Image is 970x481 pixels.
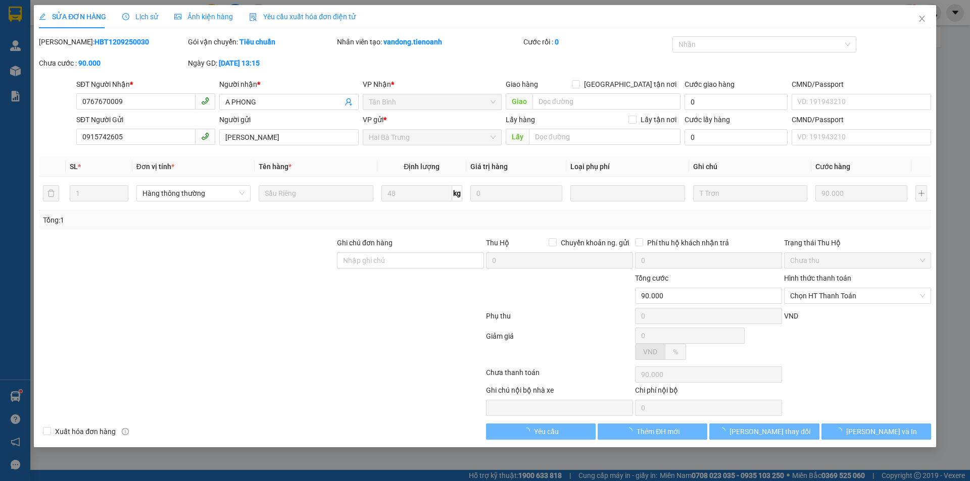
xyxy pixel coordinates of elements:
[523,36,670,47] div: Cước rồi :
[142,186,245,201] span: Hàng thông thường
[122,13,129,20] span: clock-circle
[94,38,149,46] b: HBT1209250030
[792,79,931,90] div: CMND/Passport
[383,38,442,46] b: vandong.tienoanh
[78,59,101,67] b: 90.000
[815,163,850,171] span: Cước hàng
[363,80,391,88] span: VP Nhận
[506,80,538,88] span: Giao hàng
[188,58,335,69] div: Ngày GD:
[39,13,106,21] span: SỬA ĐƠN HÀNG
[635,385,782,400] div: Chi phí nội bộ
[363,114,502,125] div: VP gửi
[188,36,335,47] div: Gói vận chuyển:
[835,427,846,435] span: loading
[598,423,707,440] button: Thêm ĐH mới
[345,98,353,106] span: user-add
[43,215,374,226] div: Tổng: 1
[625,427,637,435] span: loading
[43,185,59,201] button: delete
[76,114,215,125] div: SĐT Người Gửi
[730,426,810,437] span: [PERSON_NAME] thay đổi
[249,13,356,21] span: Yêu cầu xuất hóa đơn điện tử
[249,13,257,21] img: icon
[201,132,209,140] span: phone
[136,163,174,171] span: Đơn vị tính
[337,252,484,269] input: Ghi chú đơn hàng
[369,130,496,145] span: Hai Bà Trưng
[685,94,788,110] input: Cước giao hàng
[784,237,931,248] div: Trạng thái Thu Hộ
[485,331,634,364] div: Giảm giá
[790,288,925,303] span: Chọn HT Thanh Toán
[70,163,78,171] span: SL
[506,116,535,124] span: Lấy hàng
[693,185,807,201] input: Ghi Chú
[784,274,851,282] label: Hình thức thanh toán
[485,367,634,385] div: Chưa thanh toán
[486,423,596,440] button: Yêu cầu
[219,79,358,90] div: Người nhận
[685,80,735,88] label: Cước giao hàng
[39,13,46,20] span: edit
[532,93,681,110] input: Dọc đường
[506,129,529,145] span: Lấy
[673,348,678,356] span: %
[915,185,927,201] button: plus
[39,36,186,47] div: [PERSON_NAME]:
[337,36,521,47] div: Nhân viên tạo:
[470,163,508,171] span: Giá trị hàng
[486,385,633,400] div: Ghi chú nội bộ nhà xe
[201,97,209,105] span: phone
[259,185,373,201] input: VD: Bàn, Ghế
[219,114,358,125] div: Người gửi
[643,348,657,356] span: VND
[259,163,292,171] span: Tên hàng
[174,13,233,21] span: Ảnh kiện hàng
[51,426,120,437] span: Xuất hóa đơn hàng
[555,38,559,46] b: 0
[534,426,559,437] span: Yêu cầu
[486,239,509,247] span: Thu Hộ
[485,310,634,328] div: Phụ thu
[784,312,798,320] span: VND
[637,426,680,437] span: Thêm ĐH mới
[580,79,681,90] span: [GEOGRAPHIC_DATA] tận nơi
[506,93,532,110] span: Giao
[529,129,681,145] input: Dọc đường
[792,114,931,125] div: CMND/Passport
[174,13,181,20] span: picture
[637,114,681,125] span: Lấy tận nơi
[470,185,562,201] input: 0
[122,428,129,435] span: info-circle
[452,185,462,201] span: kg
[685,116,730,124] label: Cước lấy hàng
[709,423,819,440] button: [PERSON_NAME] thay đổi
[219,59,260,67] b: [DATE] 13:15
[908,5,936,33] button: Close
[918,15,926,23] span: close
[566,157,689,177] th: Loại phụ phí
[337,239,393,247] label: Ghi chú đơn hàng
[815,185,907,201] input: 0
[369,94,496,110] span: Tân Bình
[790,253,925,268] span: Chưa thu
[404,163,440,171] span: Định lượng
[557,237,633,248] span: Chuyển khoản ng. gửi
[76,79,215,90] div: SĐT Người Nhận
[239,38,275,46] b: Tiêu chuẩn
[635,274,668,282] span: Tổng cước
[846,426,917,437] span: [PERSON_NAME] và In
[39,58,186,69] div: Chưa cước :
[718,427,730,435] span: loading
[523,427,534,435] span: loading
[689,157,811,177] th: Ghi chú
[821,423,931,440] button: [PERSON_NAME] và In
[122,13,158,21] span: Lịch sử
[643,237,733,248] span: Phí thu hộ khách nhận trả
[685,129,788,145] input: Cước lấy hàng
